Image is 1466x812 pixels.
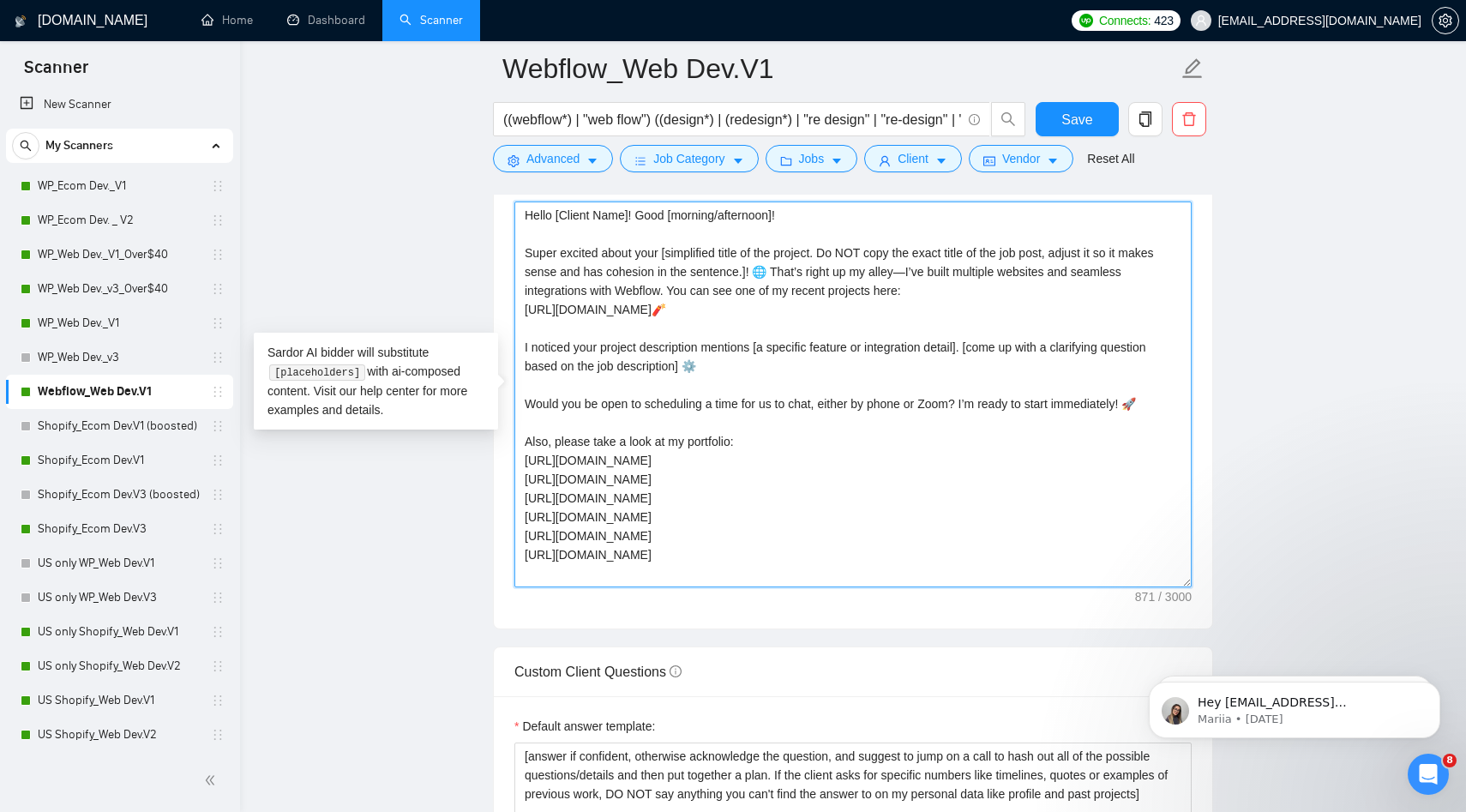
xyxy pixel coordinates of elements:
[1181,57,1204,80] span: edit
[38,409,201,443] a: Shopify_Ecom Dev.V1 (boosted)
[38,546,201,580] a: US only WP_Web Dev.V1
[620,145,758,172] button: barsJob Categorycaret-down
[211,316,225,330] span: holder
[969,114,980,125] span: info-circle
[1128,102,1163,136] button: copy
[991,102,1025,136] button: search
[898,149,928,168] span: Client
[1154,11,1173,30] span: 423
[1036,102,1119,136] button: Save
[13,140,39,152] span: search
[45,129,113,163] span: My Scanners
[1195,15,1207,27] span: user
[1061,109,1092,130] span: Save
[1087,149,1134,168] a: Reset All
[10,55,102,91] span: Scanner
[799,149,825,168] span: Jobs
[211,385,225,399] span: holder
[514,201,1192,587] textarea: Cover letter template:
[269,364,364,382] code: [placeholders]
[38,580,201,615] a: US only WP_Web Dev.V3
[211,659,225,673] span: holder
[38,615,201,649] a: US only Shopify_Web Dev.V1
[1433,14,1458,27] span: setting
[287,13,365,27] a: dashboardDashboard
[1172,102,1206,136] button: delete
[211,454,225,467] span: holder
[38,683,201,718] a: US Shopify_Web Dev.V1
[38,169,201,203] a: WP_Ecom Dev._V1
[15,8,27,35] img: logo
[502,47,1178,90] input: Scanner name...
[1079,14,1093,27] img: upwork-logo.png
[211,248,225,262] span: holder
[211,694,225,707] span: holder
[201,13,253,27] a: homeHome
[211,419,225,433] span: holder
[38,718,201,752] a: US Shopify_Web Dev.V2
[38,272,201,306] a: WP_Web Dev._v3_Over$40
[935,154,947,167] span: caret-down
[254,333,498,430] div: Sardor AI bidder will substitute with ai-composed content. Visit our for more examples and details.
[38,238,201,272] a: WP_Web Dev._V1_Over$40
[211,522,225,536] span: holder
[1099,11,1151,30] span: Connects:
[1173,111,1205,127] span: delete
[38,375,201,409] a: Webflow_Web Dev.V1
[1432,7,1459,34] button: setting
[634,154,646,167] span: bars
[879,154,891,167] span: user
[780,154,792,167] span: folder
[211,351,225,364] span: holder
[211,556,225,570] span: holder
[969,145,1073,172] button: idcardVendorcaret-down
[360,384,419,398] a: help center
[1443,754,1457,767] span: 8
[493,145,613,172] button: settingAdvancedcaret-down
[1432,14,1459,27] a: setting
[6,87,233,122] li: New Scanner
[38,478,201,512] a: Shopify_Ecom Dev.V3 (boosted)
[211,282,225,296] span: holder
[38,203,201,238] a: WP_Ecom Dev. _ V2
[586,154,598,167] span: caret-down
[38,340,201,375] a: WP_Web Dev._v3
[38,306,201,340] a: WP_Web Dev._V1
[20,87,219,122] a: New Scanner
[514,717,655,736] label: Default answer template:
[670,665,682,677] span: info-circle
[211,728,225,742] span: holder
[211,179,225,193] span: holder
[400,13,463,27] a: searchScanner
[831,154,843,167] span: caret-down
[38,649,201,683] a: US only Shopify_Web Dev.V2
[38,512,201,546] a: Shopify_Ecom Dev.V3
[75,66,296,81] p: Message from Mariia, sent 2d ago
[1047,154,1059,167] span: caret-down
[732,154,744,167] span: caret-down
[75,50,296,285] span: Hey [EMAIL_ADDRESS][DOMAIN_NAME], Looks like your Upwork agency FutureSells ran out of connects. ...
[992,111,1024,127] span: search
[211,214,225,227] span: holder
[1408,754,1449,795] iframe: Intercom live chat
[38,443,201,478] a: Shopify_Ecom Dev.V1
[864,145,962,172] button: userClientcaret-down
[508,154,520,167] span: setting
[211,591,225,604] span: holder
[12,132,39,159] button: search
[653,149,724,168] span: Job Category
[1129,111,1162,127] span: copy
[514,665,682,679] span: Custom Client Questions
[503,109,961,130] input: Search Freelance Jobs...
[983,154,995,167] span: idcard
[211,488,225,502] span: holder
[526,149,580,168] span: Advanced
[1002,149,1040,168] span: Vendor
[204,772,221,789] span: double-left
[211,625,225,639] span: holder
[1123,646,1466,766] iframe: Intercom notifications message
[766,145,858,172] button: folderJobscaret-down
